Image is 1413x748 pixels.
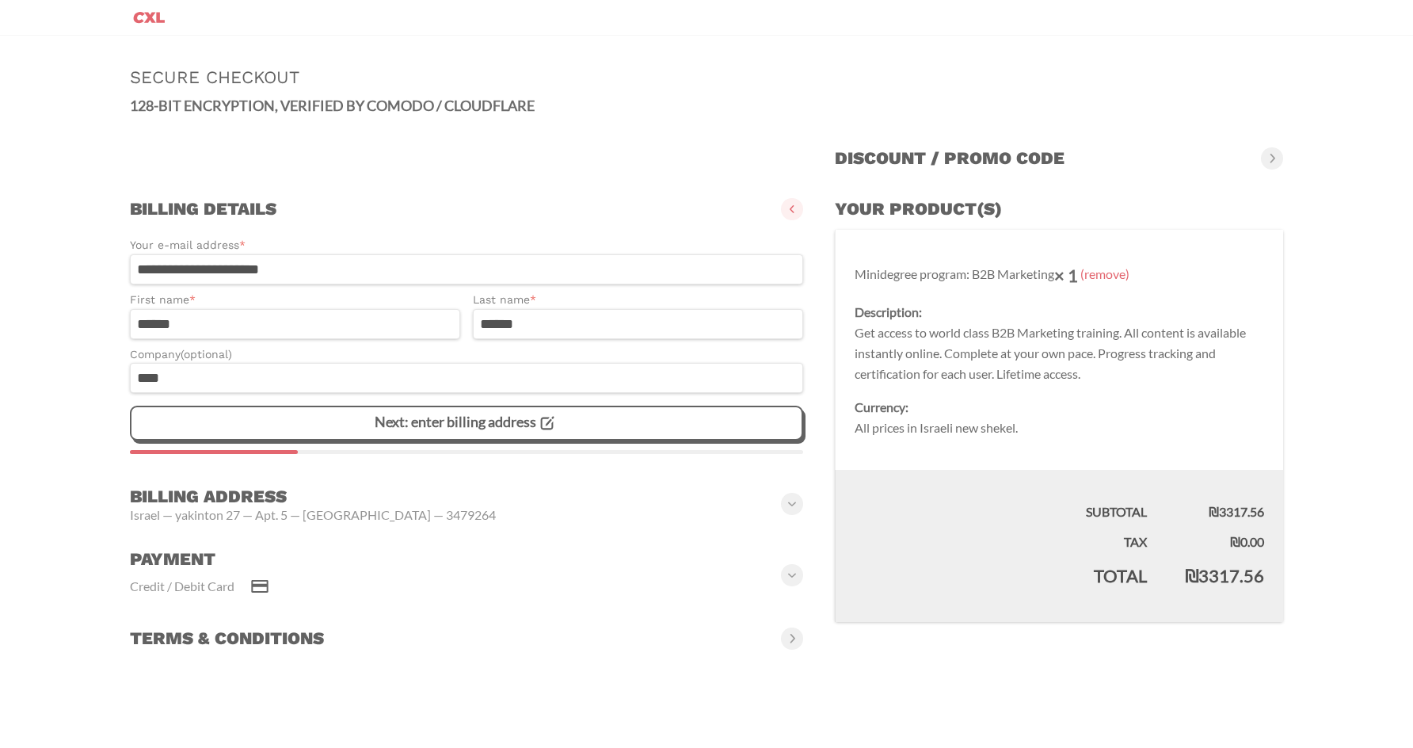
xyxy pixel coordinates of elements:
dt: Description: [855,302,1264,322]
bdi: 0.00 [1230,534,1264,549]
label: Last name [473,291,803,309]
h1: Secure Checkout [130,67,1283,87]
label: Company [130,345,803,364]
span: ₪ [1209,504,1219,519]
strong: 128-BIT ENCRYPTION, VERIFIED BY COMODO / CLOUDFLARE [130,97,535,114]
th: Total [835,552,1166,622]
th: Tax [835,522,1166,552]
h3: Terms & conditions [130,628,324,650]
span: ₪ [1230,534,1240,549]
dt: Currency: [855,397,1264,418]
h3: Billing address [130,486,496,508]
h3: Payment [130,548,285,571]
dd: Get access to world class B2B Marketing training. All content is available instantly online. Comp... [855,322,1264,384]
bdi: 3317.56 [1209,504,1264,519]
vaadin-horizontal-layout: Israel — yakinton 27 — Apt. 5 — [GEOGRAPHIC_DATA] — 3479264 [130,507,496,523]
dd: All prices in Israeli new shekel. [855,418,1264,438]
a: (remove) [1080,265,1129,280]
span: ₪ [1185,565,1198,586]
bdi: 3317.56 [1185,565,1264,586]
th: Subtotal [835,470,1166,522]
img: Credit / Debit Card [234,571,285,602]
label: Your e-mail address [130,236,803,254]
strong: × 1 [1054,265,1078,286]
span: (optional) [181,348,232,361]
vaadin-button: Next: enter billing address [130,406,803,441]
td: Minidegree program: B2B Marketing [835,230,1283,471]
vaadin-horizontal-layout: Credit / Debit Card [130,571,285,602]
h3: Billing details [130,198,276,220]
h3: Discount / promo code [835,147,1065,170]
label: First name [130,291,460,309]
